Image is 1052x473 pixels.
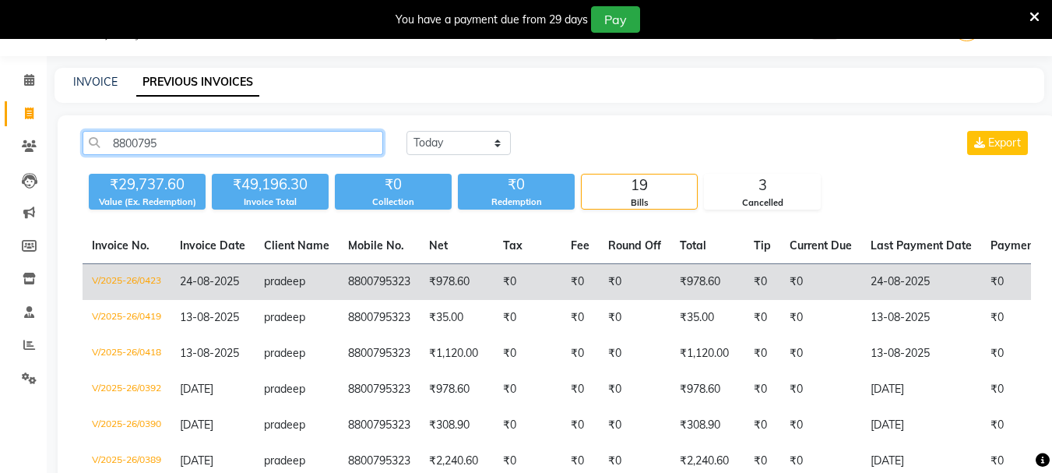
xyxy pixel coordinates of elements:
[861,408,981,443] td: [DATE]
[264,274,305,288] span: pradeep
[83,300,171,336] td: V/2025-26/0419
[744,336,780,372] td: ₹0
[180,310,239,324] span: 13-08-2025
[264,418,305,432] span: pradeep
[264,454,305,468] span: pradeep
[861,372,981,408] td: [DATE]
[705,175,820,196] div: 3
[458,174,575,196] div: ₹0
[591,6,640,33] button: Pay
[92,238,150,252] span: Invoice No.
[212,174,329,196] div: ₹49,196.30
[335,196,452,209] div: Collection
[988,136,1021,150] span: Export
[396,12,588,28] div: You have a payment due from 29 days
[503,238,522,252] span: Tax
[705,196,820,210] div: Cancelled
[420,264,494,301] td: ₹978.60
[754,238,771,252] span: Tip
[599,264,670,301] td: ₹0
[73,75,118,89] a: INVOICE
[429,238,448,252] span: Net
[420,300,494,336] td: ₹35.00
[494,264,561,301] td: ₹0
[599,336,670,372] td: ₹0
[89,196,206,209] div: Value (Ex. Redemption)
[180,238,245,252] span: Invoice Date
[180,274,239,288] span: 24-08-2025
[780,300,861,336] td: ₹0
[264,310,305,324] span: pradeep
[744,264,780,301] td: ₹0
[861,264,981,301] td: 24-08-2025
[264,238,329,252] span: Client Name
[339,264,420,301] td: 8800795323
[180,346,239,360] span: 13-08-2025
[348,238,404,252] span: Mobile No.
[571,238,589,252] span: Fee
[561,336,599,372] td: ₹0
[608,238,661,252] span: Round Off
[561,372,599,408] td: ₹0
[599,408,670,443] td: ₹0
[599,372,670,408] td: ₹0
[780,372,861,408] td: ₹0
[83,372,171,408] td: V/2025-26/0392
[871,238,972,252] span: Last Payment Date
[494,300,561,336] td: ₹0
[967,131,1028,155] button: Export
[744,408,780,443] td: ₹0
[420,408,494,443] td: ₹308.90
[180,454,213,468] span: [DATE]
[83,264,171,301] td: V/2025-26/0423
[680,238,706,252] span: Total
[335,174,452,196] div: ₹0
[744,372,780,408] td: ₹0
[561,264,599,301] td: ₹0
[494,336,561,372] td: ₹0
[561,408,599,443] td: ₹0
[670,408,744,443] td: ₹308.90
[458,196,575,209] div: Redemption
[339,300,420,336] td: 8800795323
[670,264,744,301] td: ₹978.60
[180,382,213,396] span: [DATE]
[670,336,744,372] td: ₹1,120.00
[264,382,305,396] span: pradeep
[790,238,852,252] span: Current Due
[582,196,697,210] div: Bills
[744,300,780,336] td: ₹0
[599,300,670,336] td: ₹0
[420,336,494,372] td: ₹1,120.00
[861,300,981,336] td: 13-08-2025
[670,372,744,408] td: ₹978.60
[582,175,697,196] div: 19
[339,372,420,408] td: 8800795323
[561,300,599,336] td: ₹0
[780,408,861,443] td: ₹0
[212,196,329,209] div: Invoice Total
[136,69,259,97] a: PREVIOUS INVOICES
[89,174,206,196] div: ₹29,737.60
[83,336,171,372] td: V/2025-26/0418
[494,372,561,408] td: ₹0
[670,300,744,336] td: ₹35.00
[83,131,383,155] input: Search by Name/Mobile/Email/Invoice No
[780,264,861,301] td: ₹0
[83,408,171,443] td: V/2025-26/0390
[264,346,305,360] span: pradeep
[861,336,981,372] td: 13-08-2025
[494,408,561,443] td: ₹0
[339,336,420,372] td: 8800795323
[420,372,494,408] td: ₹978.60
[180,418,213,432] span: [DATE]
[339,408,420,443] td: 8800795323
[780,336,861,372] td: ₹0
